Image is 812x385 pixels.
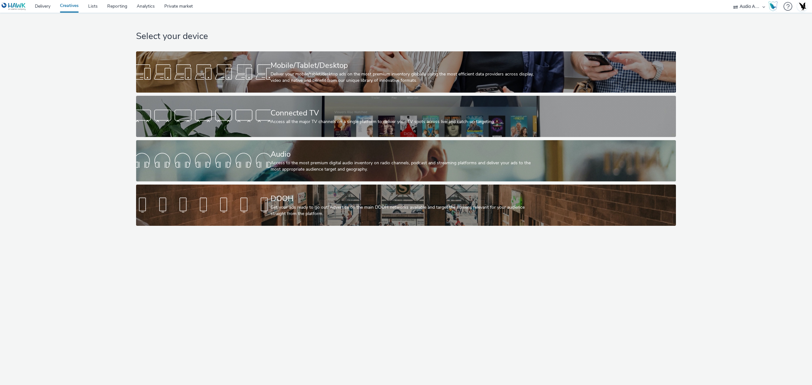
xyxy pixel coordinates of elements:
a: DOOHGet your ads ready to go out! Advertise on the main DOOH networks available and target the sc... [136,185,676,226]
a: Hawk Academy [768,1,780,11]
div: Access to the most premium digital audio inventory on radio channels, podcast and streaming platf... [271,160,539,173]
a: AudioAccess to the most premium digital audio inventory on radio channels, podcast and streaming ... [136,140,676,181]
div: Access all the major TV channels on a single platform to deliver your TV spots across live and ca... [271,119,539,125]
div: Mobile/Tablet/Desktop [271,60,539,71]
div: DOOH [271,193,539,204]
div: Deliver your mobile/tablet/desktop ads on the most premium inventory globally using the most effi... [271,71,539,84]
div: Get your ads ready to go out! Advertise on the main DOOH networks available and target the screen... [271,204,539,217]
img: undefined Logo [2,3,26,10]
div: Connected TV [271,108,539,119]
div: Audio [271,149,539,160]
a: Connected TVAccess all the major TV channels on a single platform to deliver your TV spots across... [136,96,676,137]
h1: Select your device [136,30,676,42]
img: Account UK [797,2,807,11]
img: Hawk Academy [768,1,778,11]
a: Mobile/Tablet/DesktopDeliver your mobile/tablet/desktop ads on the most premium inventory globall... [136,51,676,93]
